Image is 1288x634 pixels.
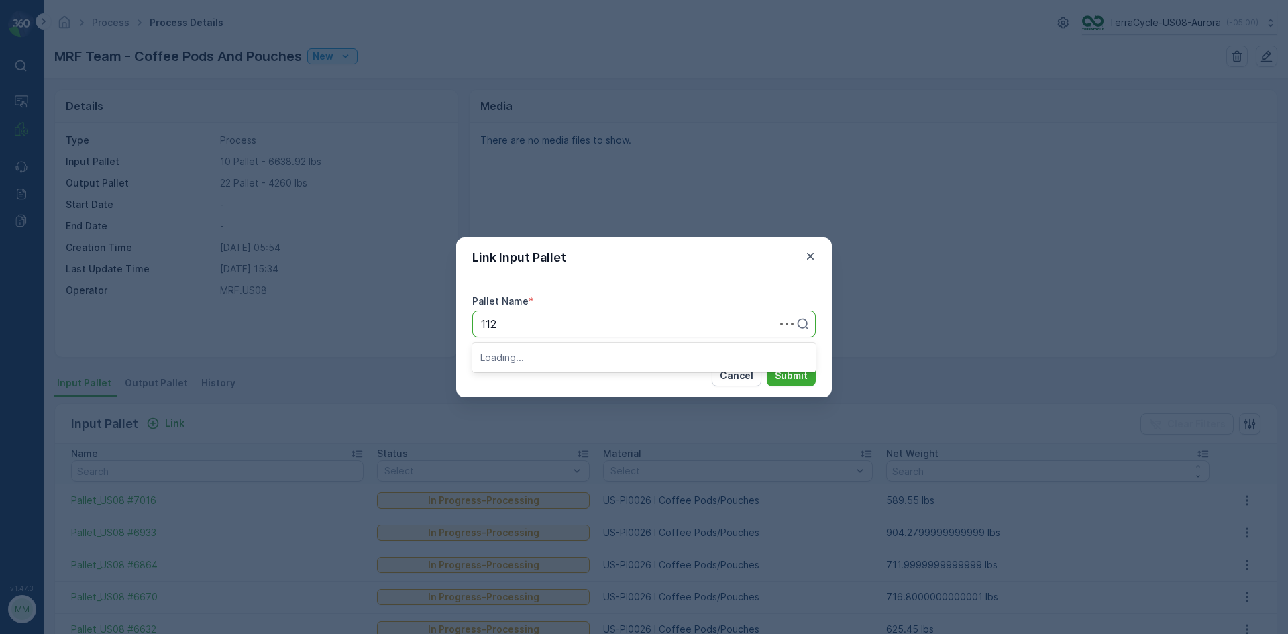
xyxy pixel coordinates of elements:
p: Loading... [480,351,808,364]
p: Cancel [720,369,753,382]
button: Cancel [712,365,761,386]
p: Link Input Pallet [472,248,566,267]
button: Submit [767,365,816,386]
label: Pallet Name [472,295,529,307]
p: Submit [775,369,808,382]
